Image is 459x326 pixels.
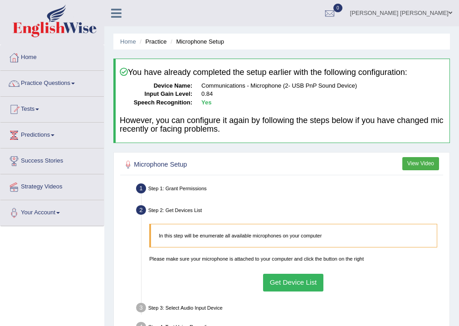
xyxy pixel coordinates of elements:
dt: Input Gain Level: [120,90,192,99]
div: Step 3: Select Audio Input Device [133,301,446,317]
div: Step 2: Get Devices List [133,203,446,220]
span: 0 [333,4,342,12]
h2: Microphone Setup [122,159,320,171]
h4: You have already completed the setup earlier with the following configuration: [120,68,445,77]
a: Practice Questions [0,71,104,94]
li: Practice [137,37,166,46]
p: Please make sure your microphone is attached to your computer and click the button on the right [149,255,437,262]
blockquote: In this step will be enumerate all available microphones on your computer [149,224,437,247]
button: Get Device List [263,274,323,291]
dd: Communications - Microphone (2- USB PnP Sound Device) [201,82,445,90]
div: Step 1: Grant Permissions [133,181,446,198]
a: Home [120,38,136,45]
dt: Speech Recognition: [120,99,192,107]
dt: Device Name: [120,82,192,90]
dd: 0.84 [201,90,445,99]
button: View Video [402,157,439,170]
li: Microphone Setup [168,37,224,46]
b: Yes [201,99,211,106]
a: Strategy Videos [0,174,104,197]
a: Success Stories [0,148,104,171]
a: Home [0,45,104,68]
a: Your Account [0,200,104,223]
h4: However, you can configure it again by following the steps below if you have changed mic recently... [120,116,445,134]
a: Predictions [0,123,104,145]
a: Tests [0,97,104,119]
